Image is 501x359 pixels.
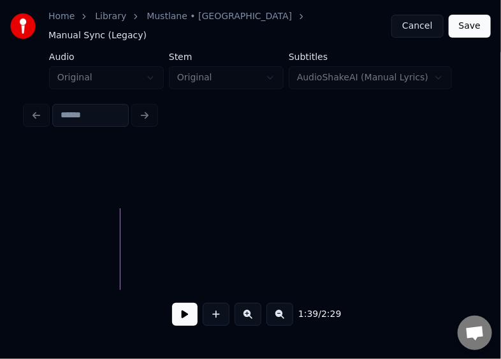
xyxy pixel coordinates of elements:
label: Subtitles [289,52,452,61]
div: / [298,308,329,321]
span: 1:39 [298,308,318,321]
span: Manual Sync (Legacy) [48,29,147,42]
span: 2:29 [321,308,341,321]
button: Cancel [391,15,443,38]
label: Audio [49,52,164,61]
img: youka [10,13,36,39]
a: Open chat [458,316,492,350]
label: Stem [169,52,284,61]
a: Mustlane • [GEOGRAPHIC_DATA] [147,10,292,23]
a: Home [48,10,75,23]
button: Save [449,15,491,38]
nav: breadcrumb [48,10,391,42]
a: Library [95,10,126,23]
